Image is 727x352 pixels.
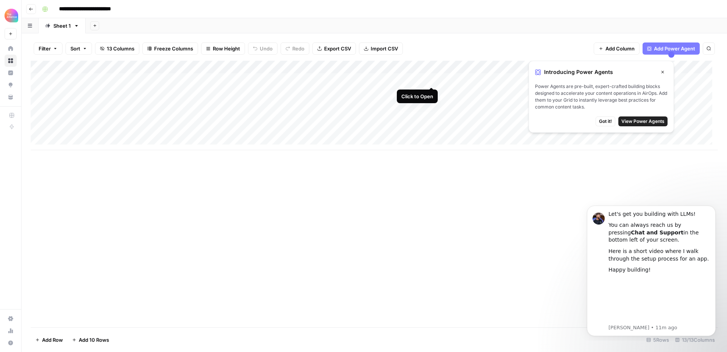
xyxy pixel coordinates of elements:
button: Export CSV [312,42,356,55]
span: Add Power Agent [654,45,695,52]
span: Add Column [605,45,635,52]
a: Home [5,42,17,55]
button: Redo [281,42,309,55]
a: Your Data [5,91,17,103]
div: Sheet 1 [53,22,71,30]
button: Sort [66,42,92,55]
button: Add Column [594,42,640,55]
button: View Power Agents [618,116,668,126]
div: Click to Open [401,93,433,100]
button: Workspace: Alliance [5,6,17,25]
iframe: youtube [33,79,134,124]
span: Undo [260,45,273,52]
button: Filter [34,42,62,55]
span: Import CSV [371,45,398,52]
span: Add 10 Rows [79,336,109,344]
a: Insights [5,67,17,79]
button: Help + Support [5,337,17,349]
button: Import CSV [359,42,403,55]
span: Export CSV [324,45,351,52]
button: 13 Columns [95,42,139,55]
button: Row Height [201,42,245,55]
iframe: Intercom notifications message [576,199,727,341]
span: Row Height [213,45,240,52]
span: Add Row [42,336,63,344]
span: Got it! [599,118,612,125]
span: Filter [39,45,51,52]
span: Freeze Columns [154,45,193,52]
a: Sheet 1 [39,18,86,33]
button: Add Power Agent [643,42,700,55]
a: Opportunities [5,79,17,91]
button: Got it! [596,116,615,126]
p: Message from Steven, sent 11m ago [33,126,134,132]
button: Undo [248,42,278,55]
span: 13 Columns [107,45,134,52]
a: Usage [5,325,17,337]
span: View Power Agents [621,118,665,125]
button: Freeze Columns [142,42,198,55]
a: Settings [5,313,17,325]
span: Power Agents are pre-built, expert-crafted building blocks designed to accelerate your content op... [535,83,668,110]
a: Browse [5,55,17,67]
span: Redo [292,45,304,52]
button: Add Row [31,334,67,346]
span: Sort [70,45,80,52]
div: Introducing Power Agents [535,67,668,77]
button: Add 10 Rows [67,334,114,346]
img: Alliance Logo [5,9,18,22]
